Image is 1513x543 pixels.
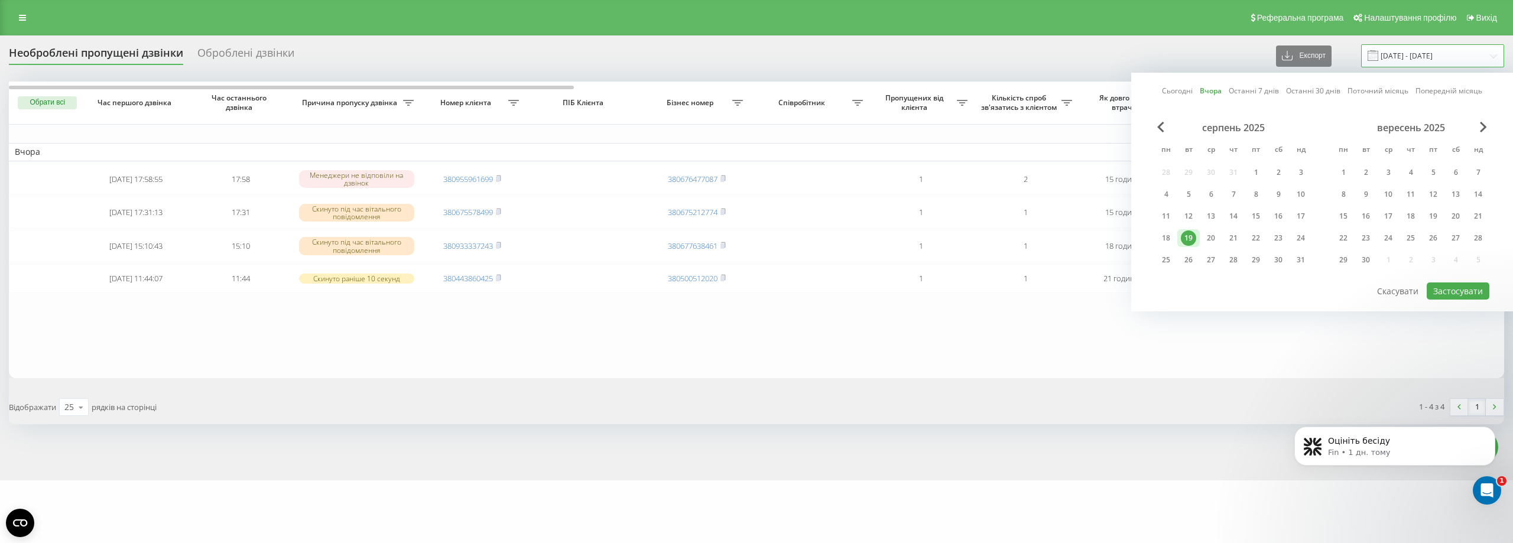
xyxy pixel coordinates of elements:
abbr: п’ятниця [1247,142,1265,160]
div: чт 11 вер 2025 р. [1400,186,1422,203]
div: чт 14 серп 2025 р. [1222,207,1245,225]
a: Вчора [1200,85,1222,96]
td: 2 [973,164,1078,195]
abbr: вівторок [1357,142,1375,160]
div: вт 2 вер 2025 р. [1355,164,1377,181]
div: 30 [1271,252,1286,268]
iframe: Intercom live chat [1473,476,1501,505]
span: Вихід [1476,13,1497,22]
a: 1 [1468,399,1486,415]
div: пт 29 серп 2025 р. [1245,251,1267,269]
div: 16 [1358,209,1374,224]
div: ср 6 серп 2025 р. [1200,186,1222,203]
div: 26 [1426,230,1441,246]
span: Реферальна програма [1257,13,1344,22]
td: 11:44 [189,264,293,293]
td: 1 [869,197,973,228]
div: 20 [1448,209,1463,224]
div: 4 [1158,187,1174,202]
div: вт 9 вер 2025 р. [1355,186,1377,203]
div: 18 [1158,230,1174,246]
div: 12 [1426,187,1441,202]
div: 8 [1248,187,1264,202]
td: 15:10 [189,230,293,262]
a: 380955961699 [443,174,493,184]
div: пн 11 серп 2025 р. [1155,207,1177,225]
div: нд 28 вер 2025 р. [1467,229,1489,247]
div: 12 [1181,209,1196,224]
abbr: четвер [1402,142,1420,160]
a: Останні 30 днів [1286,85,1340,96]
div: 1 - 4 з 4 [1419,401,1444,412]
div: вт 5 серп 2025 р. [1177,186,1200,203]
td: 1 [973,197,1078,228]
abbr: неділя [1469,142,1487,160]
div: ср 13 серп 2025 р. [1200,207,1222,225]
div: Менеджери не відповіли на дзвінок [299,170,414,188]
div: пт 26 вер 2025 р. [1422,229,1444,247]
div: 24 [1381,230,1396,246]
div: серпень 2025 [1155,122,1312,134]
div: Скинуто під час вітального повідомлення [299,204,414,222]
span: Next Month [1480,122,1487,132]
div: 9 [1271,187,1286,202]
td: 1 [973,264,1078,293]
div: чт 21 серп 2025 р. [1222,229,1245,247]
td: 18 годин тому [1078,230,1183,262]
div: 31 [1293,252,1309,268]
span: Час останнього дзвінка [199,93,282,112]
abbr: субота [1270,142,1287,160]
span: Час першого дзвінка [94,98,177,108]
div: 27 [1448,230,1463,246]
div: нд 10 серп 2025 р. [1290,186,1312,203]
div: чт 18 вер 2025 р. [1400,207,1422,225]
div: пт 8 серп 2025 р. [1245,186,1267,203]
span: Бізнес номер [650,98,732,108]
td: 15 годин тому [1078,164,1183,195]
abbr: неділя [1292,142,1310,160]
span: Пропущених від клієнта [875,93,957,112]
a: 380675578499 [443,207,493,217]
td: 17:58 [189,164,293,195]
div: ср 24 вер 2025 р. [1377,229,1400,247]
div: вт 12 серп 2025 р. [1177,207,1200,225]
div: вересень 2025 [1332,122,1489,134]
div: Скинуто під час вітального повідомлення [299,237,414,255]
div: 1 [1248,165,1264,180]
div: пт 22 серп 2025 р. [1245,229,1267,247]
abbr: п’ятниця [1424,142,1442,160]
div: 7 [1470,165,1486,180]
button: Застосувати [1427,282,1489,300]
div: ср 27 серп 2025 р. [1200,251,1222,269]
abbr: понеділок [1335,142,1352,160]
div: 18 [1403,209,1418,224]
div: 29 [1248,252,1264,268]
button: Open CMP widget [6,509,34,537]
div: 4 [1403,165,1418,180]
td: 1 [869,164,973,195]
a: Останні 7 днів [1229,85,1279,96]
div: сб 20 вер 2025 р. [1444,207,1467,225]
span: Налаштування профілю [1364,13,1456,22]
div: сб 9 серп 2025 р. [1267,186,1290,203]
div: 20 [1203,230,1219,246]
a: 380500512020 [668,273,717,284]
div: 25 [1158,252,1174,268]
div: 16 [1271,209,1286,224]
a: 380675212774 [668,207,717,217]
div: чт 7 серп 2025 р. [1222,186,1245,203]
div: вт 30 вер 2025 р. [1355,251,1377,269]
div: 21 [1226,230,1241,246]
div: 17 [1381,209,1396,224]
a: Сьогодні [1162,85,1193,96]
td: 1 [869,264,973,293]
button: Експорт [1276,45,1332,67]
div: пн 18 серп 2025 р. [1155,229,1177,247]
div: 14 [1226,209,1241,224]
div: 11 [1158,209,1174,224]
div: пн 15 вер 2025 р. [1332,207,1355,225]
div: сб 6 вер 2025 р. [1444,164,1467,181]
